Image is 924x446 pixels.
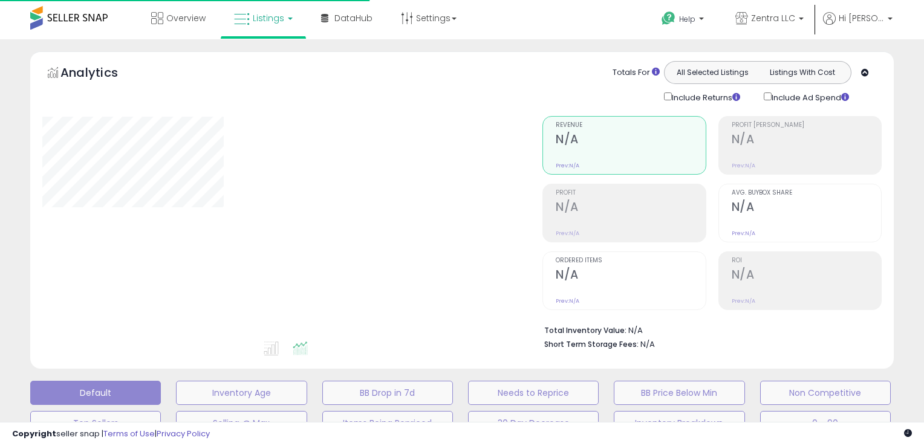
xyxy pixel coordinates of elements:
button: Non Competitive [760,381,891,405]
span: Profit [556,190,705,196]
button: Selling @ Max [176,411,307,435]
span: Avg. Buybox Share [732,190,881,196]
h2: N/A [556,268,705,284]
span: Profit [PERSON_NAME] [732,122,881,129]
i: Get Help [661,11,676,26]
b: Total Inventory Value: [544,325,626,335]
div: Include Ad Spend [755,90,868,104]
small: Prev: N/A [556,230,579,237]
small: Prev: N/A [732,162,755,169]
div: Include Returns [655,90,755,104]
span: ROI [732,257,881,264]
span: Overview [166,12,206,24]
button: Needs to Reprice [468,381,599,405]
a: Hi [PERSON_NAME] [823,12,893,39]
span: Help [679,14,695,24]
button: 30 Day Decrease [468,411,599,435]
h2: N/A [556,200,705,216]
div: Totals For [613,67,660,79]
span: Hi [PERSON_NAME] [839,12,884,24]
button: 0 - 90 [760,411,891,435]
button: All Selected Listings [668,65,758,80]
li: N/A [544,322,873,337]
span: Revenue [556,122,705,129]
h2: N/A [732,132,881,149]
button: Default [30,381,161,405]
span: DataHub [334,12,373,24]
button: Items Being Repriced [322,411,453,435]
button: Top Sellers [30,411,161,435]
h2: N/A [732,268,881,284]
small: Prev: N/A [556,162,579,169]
span: N/A [640,338,655,350]
button: Inventory Age [176,381,307,405]
button: BB Price Below Min [614,381,744,405]
h2: N/A [732,200,881,216]
a: Privacy Policy [157,428,210,439]
span: Zentra LLC [751,12,795,24]
small: Prev: N/A [556,297,579,305]
button: Inventory Breakdown [614,411,744,435]
small: Prev: N/A [732,297,755,305]
h2: N/A [556,132,705,149]
h5: Analytics [60,64,142,84]
div: seller snap | | [12,428,210,440]
button: BB Drop in 7d [322,381,453,405]
a: Help [652,2,716,39]
b: Short Term Storage Fees: [544,339,639,349]
button: Listings With Cost [757,65,847,80]
strong: Copyright [12,428,56,439]
span: Listings [253,12,284,24]
span: Ordered Items [556,257,705,264]
small: Prev: N/A [732,230,755,237]
a: Terms of Use [103,428,155,439]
